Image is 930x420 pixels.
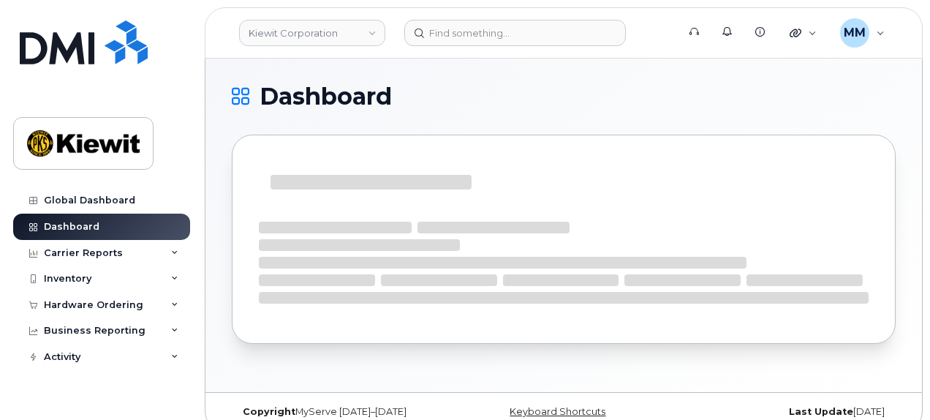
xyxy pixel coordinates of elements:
[243,406,295,417] strong: Copyright
[260,86,392,108] span: Dashboard
[510,406,605,417] a: Keyboard Shortcuts
[789,406,853,417] strong: Last Update
[232,406,453,418] div: MyServe [DATE]–[DATE]
[674,406,896,418] div: [DATE]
